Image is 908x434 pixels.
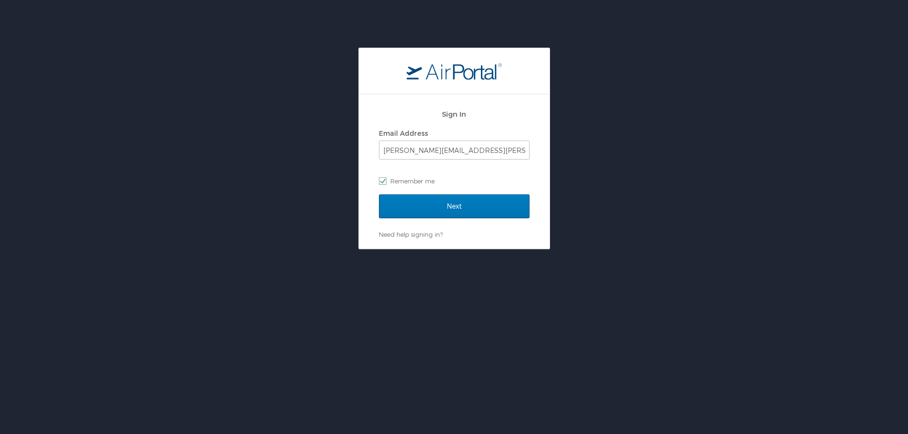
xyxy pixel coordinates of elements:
input: Next [379,194,530,218]
a: Need help signing in? [379,231,443,238]
label: Email Address [379,129,428,137]
img: logo [407,62,502,80]
label: Remember me [379,174,530,188]
h2: Sign In [379,109,530,120]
